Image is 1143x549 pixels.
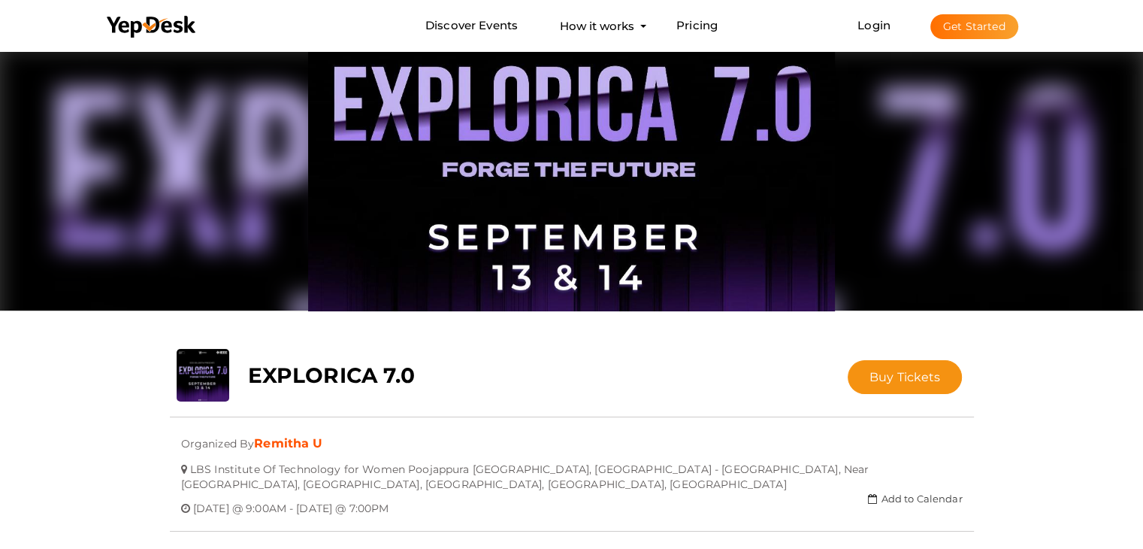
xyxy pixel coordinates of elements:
button: Get Started [930,14,1018,39]
img: DWJQ7IGG_small.jpeg [177,349,229,402]
button: How it works [555,12,639,40]
span: LBS Institute Of Technology for Women Poojappura [GEOGRAPHIC_DATA], [GEOGRAPHIC_DATA] - [GEOGRAPH... [181,451,869,491]
a: Remitha U [254,436,322,450]
a: Login [857,18,891,32]
button: Buy Tickets [848,360,963,394]
a: Add to Calendar [868,493,962,505]
span: [DATE] @ 9:00AM - [DATE] @ 7:00PM [193,490,389,515]
span: Organized By [181,426,255,450]
b: EXPLORICA 7.0 [248,362,416,388]
a: Pricing [676,12,718,40]
img: PAXPRSKQ_normal.jpeg [308,48,835,311]
span: Buy Tickets [869,370,941,384]
a: Discover Events [425,12,518,40]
